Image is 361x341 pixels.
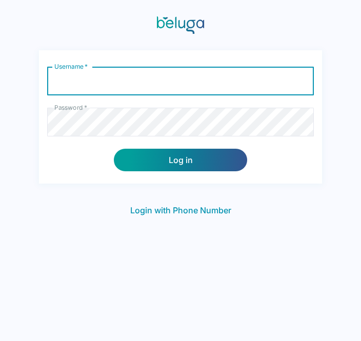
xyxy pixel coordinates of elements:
[157,16,205,34] img: Beluga
[47,67,314,95] input: username-input
[47,108,314,136] input: password-input
[54,103,87,112] label: Password
[126,200,235,220] button: Login with Phone Number
[54,62,88,71] label: Username
[114,149,247,171] button: Log in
